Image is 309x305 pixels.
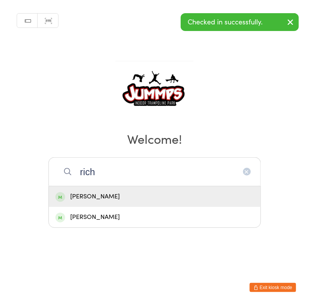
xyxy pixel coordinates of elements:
[116,61,193,119] img: Jummps Parkwood Pty Ltd
[181,13,299,31] div: Checked in successfully.
[250,283,296,292] button: Exit kiosk mode
[55,191,254,202] div: [PERSON_NAME]
[48,157,261,186] input: Search
[8,130,301,147] h2: Welcome!
[55,212,254,222] div: [PERSON_NAME]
